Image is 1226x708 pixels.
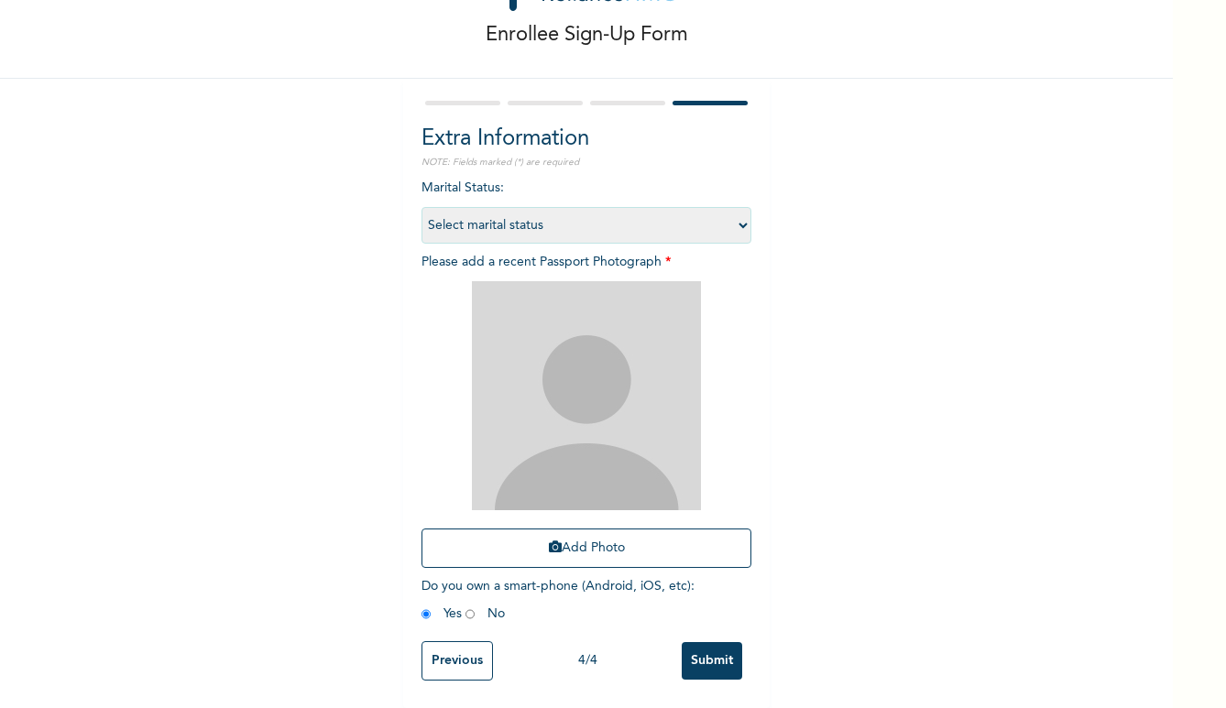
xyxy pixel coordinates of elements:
button: Add Photo [421,528,751,568]
div: 4 / 4 [493,651,682,670]
h2: Extra Information [421,123,751,156]
span: Please add a recent Passport Photograph [421,256,751,577]
img: Crop [472,281,701,510]
input: Submit [682,642,742,680]
span: Marital Status : [421,181,751,232]
p: Enrollee Sign-Up Form [486,20,688,50]
input: Previous [421,641,493,681]
p: NOTE: Fields marked (*) are required [421,156,751,169]
span: Do you own a smart-phone (Android, iOS, etc) : Yes No [421,580,695,620]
